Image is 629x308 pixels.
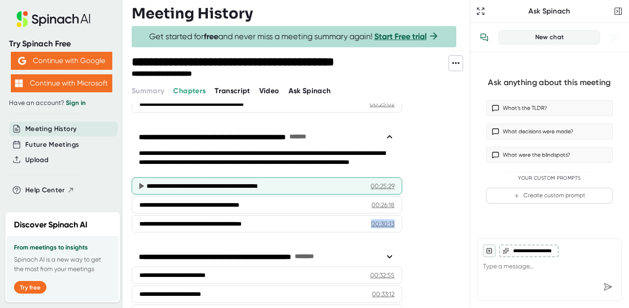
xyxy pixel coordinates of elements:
[486,100,613,116] button: What’s the TLDR?
[66,99,86,107] a: Sign in
[25,140,79,150] button: Future Meetings
[612,5,624,18] button: Close conversation sidebar
[25,185,74,195] button: Help Center
[11,74,112,92] button: Continue with Microsoft
[475,28,493,46] button: View conversation history
[18,57,26,65] img: Aehbyd4JwY73AAAAAElFTkSuQmCC
[132,5,253,22] h3: Meeting History
[488,77,611,88] div: Ask anything about this meeting
[259,86,280,96] button: Video
[14,219,87,231] h2: Discover Spinach AI
[372,200,395,209] div: 00:26:18
[289,86,331,96] button: Ask Spinach
[486,175,613,181] div: Your Custom Prompts
[9,39,114,49] div: Try Spinach Free
[374,32,427,41] a: Start Free trial
[14,255,111,274] p: Spinach AI is a new way to get the most from your meetings
[486,123,613,140] button: What decisions were made?
[9,99,114,107] div: Have an account?
[173,86,206,95] span: Chapters
[14,281,46,294] button: Try free
[505,33,594,41] div: New chat
[372,290,395,299] div: 00:33:12
[370,271,395,280] div: 00:32:55
[25,155,48,165] button: Upload
[371,219,395,228] div: 00:30:13
[25,185,65,195] span: Help Center
[215,86,250,96] button: Transcript
[474,5,487,18] button: Expand to Ask Spinach page
[132,86,164,96] button: Summary
[371,181,395,190] div: 00:25:29
[14,244,111,251] h3: From meetings to insights
[259,86,280,95] span: Video
[370,100,395,109] div: 00:25:02
[25,124,77,134] button: Meeting History
[215,86,250,95] span: Transcript
[487,7,612,16] div: Ask Spinach
[486,188,613,204] button: Create custom prompt
[600,279,616,295] div: Send message
[132,86,164,95] span: Summary
[289,86,331,95] span: Ask Spinach
[11,52,112,70] button: Continue with Google
[173,86,206,96] button: Chapters
[204,32,218,41] b: free
[486,147,613,163] button: What were the blindspots?
[149,32,439,42] span: Get started for and never miss a meeting summary again!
